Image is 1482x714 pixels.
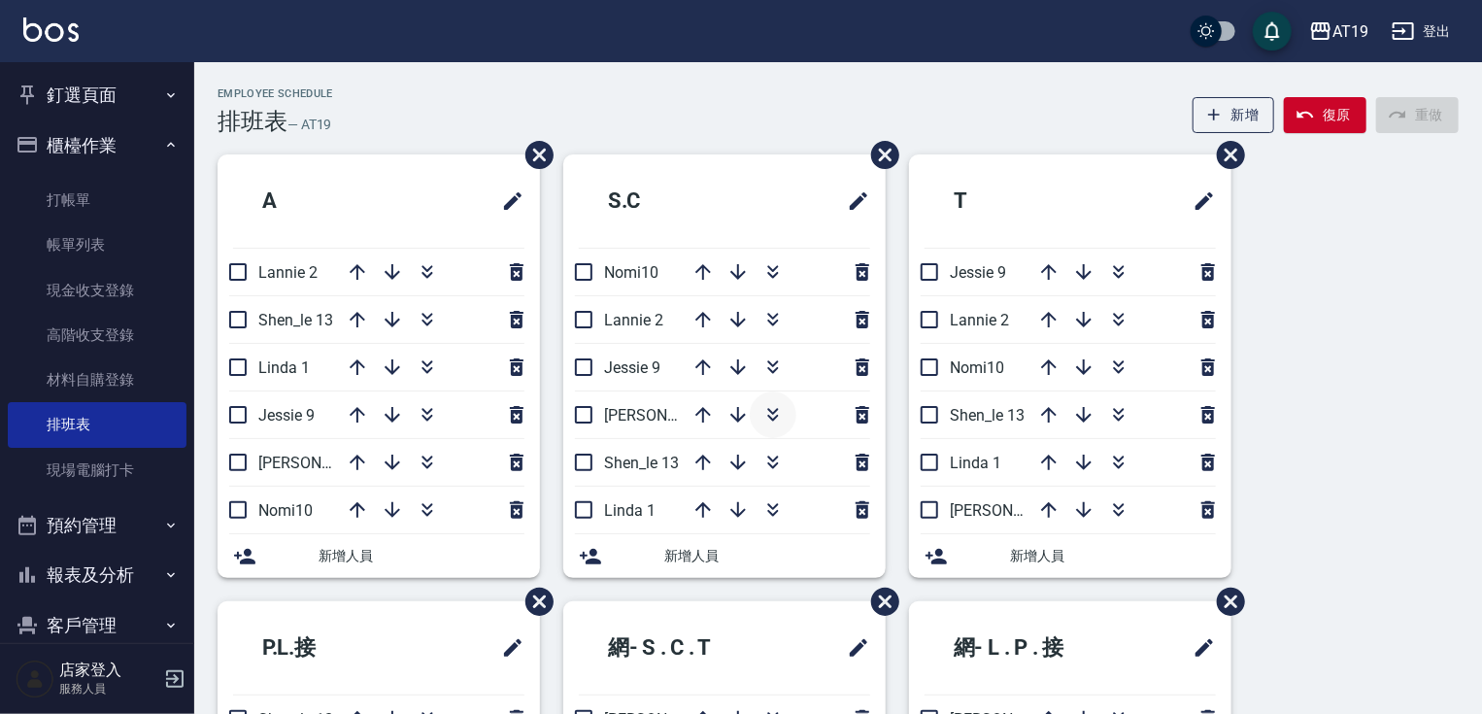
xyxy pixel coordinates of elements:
button: 櫃檯作業 [8,120,186,171]
a: 現場電腦打卡 [8,448,186,493]
span: Shen_le 13 [604,454,679,472]
a: 打帳單 [8,178,186,222]
span: Linda 1 [950,454,1001,472]
span: 修改班表的標題 [489,178,524,224]
span: Jessie 9 [950,263,1006,282]
span: 刪除班表 [857,126,902,184]
span: Jessie 9 [258,406,315,425]
span: Shen_le 13 [950,406,1025,425]
span: 修改班表的標題 [489,625,524,671]
h2: 網- S . C . T [579,613,788,683]
a: 排班表 [8,402,186,447]
span: 刪除班表 [1202,126,1248,184]
span: Shen_le 13 [258,311,333,329]
a: 高階收支登錄 [8,313,186,357]
span: Nomi10 [950,358,1004,377]
span: 刪除班表 [511,126,556,184]
h2: 網- L . P . 接 [925,613,1137,683]
button: 新增 [1193,97,1275,133]
span: Linda 1 [258,358,310,377]
h2: Employee Schedule [218,87,333,100]
span: Lannie 2 [604,311,663,329]
h2: P.L.接 [233,613,417,683]
a: 帳單列表 [8,222,186,267]
button: 客戶管理 [8,600,186,651]
img: Person [16,660,54,698]
span: Jessie 9 [604,358,660,377]
span: 刪除班表 [1202,573,1248,630]
span: 新增人員 [664,546,870,566]
h2: A [233,166,397,236]
span: [PERSON_NAME] 6 [950,501,1079,520]
h3: 排班表 [218,108,287,135]
span: 修改班表的標題 [835,178,870,224]
button: 復原 [1284,97,1366,133]
p: 服務人員 [59,680,158,697]
span: Nomi10 [604,263,658,282]
span: Nomi10 [258,501,313,520]
button: AT19 [1301,12,1376,51]
a: 材料自購登錄 [8,357,186,402]
button: 報表及分析 [8,550,186,600]
span: 新增人員 [319,546,524,566]
button: 預約管理 [8,500,186,551]
span: 刪除班表 [511,573,556,630]
h5: 店家登入 [59,661,158,680]
span: Linda 1 [604,501,656,520]
h2: S.C [579,166,753,236]
button: 登出 [1384,14,1459,50]
span: [PERSON_NAME] 6 [258,454,387,472]
button: save [1253,12,1292,51]
span: 刪除班表 [857,573,902,630]
h6: — AT19 [287,115,332,135]
h2: T [925,166,1089,236]
span: [PERSON_NAME] 6 [604,406,733,425]
span: 新增人員 [1010,546,1216,566]
div: AT19 [1332,19,1368,44]
span: 修改班表的標題 [835,625,870,671]
span: 修改班表的標題 [1181,178,1216,224]
span: Lannie 2 [258,263,318,282]
a: 現金收支登錄 [8,268,186,313]
button: 釘選頁面 [8,70,186,120]
span: Lannie 2 [950,311,1009,329]
div: 新增人員 [218,534,540,578]
div: 新增人員 [909,534,1231,578]
img: Logo [23,17,79,42]
div: 新增人員 [563,534,886,578]
span: 修改班表的標題 [1181,625,1216,671]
